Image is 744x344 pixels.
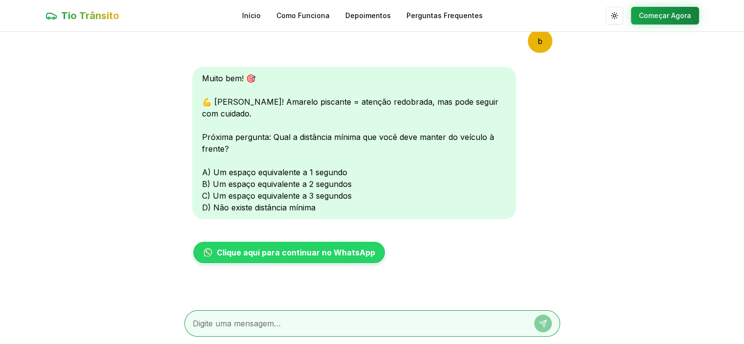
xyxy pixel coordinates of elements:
button: Começar Agora [631,7,699,24]
a: Clique aqui para continuar no WhatsApp [192,241,386,264]
div: b [528,29,552,53]
span: Tio Trânsito [61,9,119,23]
a: Tio Trânsito [45,9,119,23]
span: Clique aqui para continuar no WhatsApp [217,247,375,258]
a: Depoimentos [345,11,391,21]
div: Muito bem! 🎯 💪 [PERSON_NAME]! Amarelo piscante = atenção redobrada, mas pode seguir com cuidado. ... [192,67,516,219]
a: Como Funciona [276,11,330,21]
a: Perguntas Frequentes [406,11,483,21]
a: Início [242,11,261,21]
